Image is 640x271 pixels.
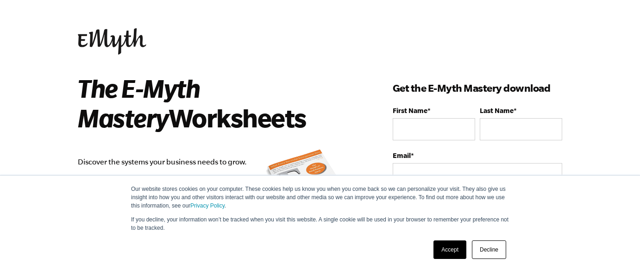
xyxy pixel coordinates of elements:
[78,28,146,55] img: EMyth
[131,185,509,210] p: Our website stores cookies on your computer. These cookies help us know you when you come back so...
[131,215,509,232] p: If you decline, your information won’t be tracked when you visit this website. A single cookie wi...
[393,151,411,159] span: Email
[78,156,365,168] p: Discover the systems your business needs to grow.
[472,240,506,259] a: Decline
[190,202,225,209] a: Privacy Policy
[393,81,562,95] h3: Get the E-Myth Mastery download
[78,73,351,132] h2: Worksheets
[393,107,427,114] span: First Name
[78,74,200,132] i: The E-Myth Mastery
[263,147,365,247] img: emyth mastery book summary
[480,107,514,114] span: Last Name
[433,240,466,259] a: Accept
